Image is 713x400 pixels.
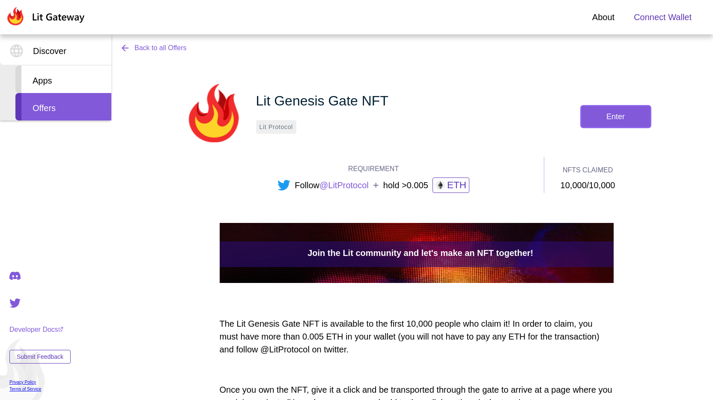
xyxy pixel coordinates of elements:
button: Submit Feedback [9,350,71,364]
div: Follow hold >0.005 [277,177,469,193]
div: Apps [15,66,111,93]
div: Offers [15,93,111,120]
a: About [592,11,615,24]
a: Terms of Service [9,387,71,391]
span: + [373,179,379,192]
p: The Lit Genesis Gate NFT is available to the first 10,000 people who claim it! In order to claim,... [220,317,614,356]
div: Lit Protocol [256,120,296,134]
h3: NFTS CLAIMED [563,165,613,175]
a: Back to all Offers [120,43,195,53]
span: Discover [33,45,66,57]
h1: Lit Genesis Gate NFT [256,90,388,111]
button: Enter [582,106,650,127]
div: 10,000/10,000 [561,179,615,192]
a: Developer Docs [9,326,71,334]
h3: Join the Lit community and let's make an NFT together! [224,247,618,259]
span: Connect Wallet [634,11,692,24]
div: ETH [433,177,469,193]
img: Lit Gateway Logo [6,7,85,26]
a: @LitProtocol [319,179,369,192]
h3: REQUIREMENT [348,164,399,174]
a: Privacy Policy [9,380,71,385]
